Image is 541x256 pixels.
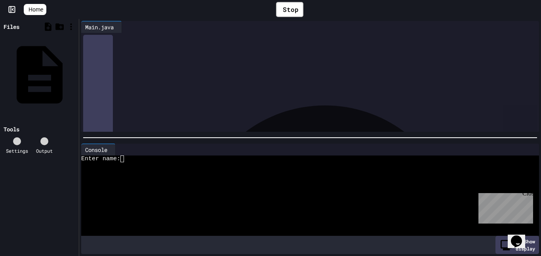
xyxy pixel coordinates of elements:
[3,3,55,50] div: Chat with us now!Close
[81,155,120,162] span: Enter name:
[24,4,46,15] a: Home
[4,23,19,31] div: Files
[81,21,122,33] div: Main.java
[508,224,533,248] iframe: chat widget
[81,146,111,154] div: Console
[81,144,116,155] div: Console
[276,2,303,17] div: Stop
[475,190,533,224] iframe: chat widget
[4,125,19,133] div: Tools
[81,23,118,31] div: Main.java
[36,147,53,154] div: Output
[495,236,539,254] div: Show display
[6,147,28,154] div: Settings
[29,6,43,13] span: Home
